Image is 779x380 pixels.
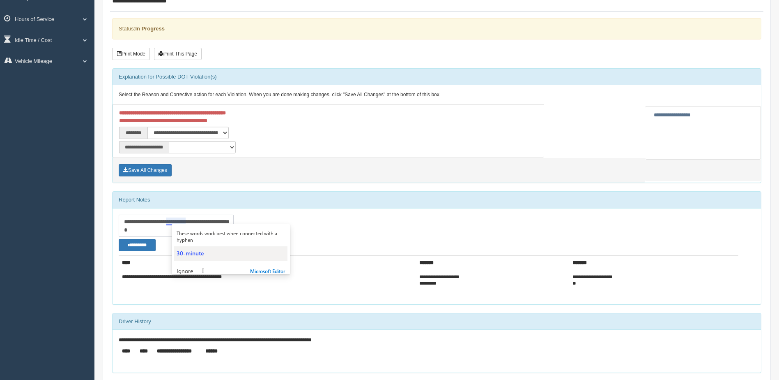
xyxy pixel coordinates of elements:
[119,239,156,251] button: Change Filter Options
[135,25,165,32] strong: In Progress
[113,192,761,208] div: Report Notes
[112,48,150,60] button: Print Mode
[113,69,761,85] div: Explanation for Possible DOT Violation(s)
[154,48,202,60] button: Print This Page
[119,164,172,176] button: Save
[113,313,761,330] div: Driver History
[112,18,761,39] div: Status:
[113,85,761,105] div: Select the Reason and Corrective action for each Violation. When you are done making changes, cli...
